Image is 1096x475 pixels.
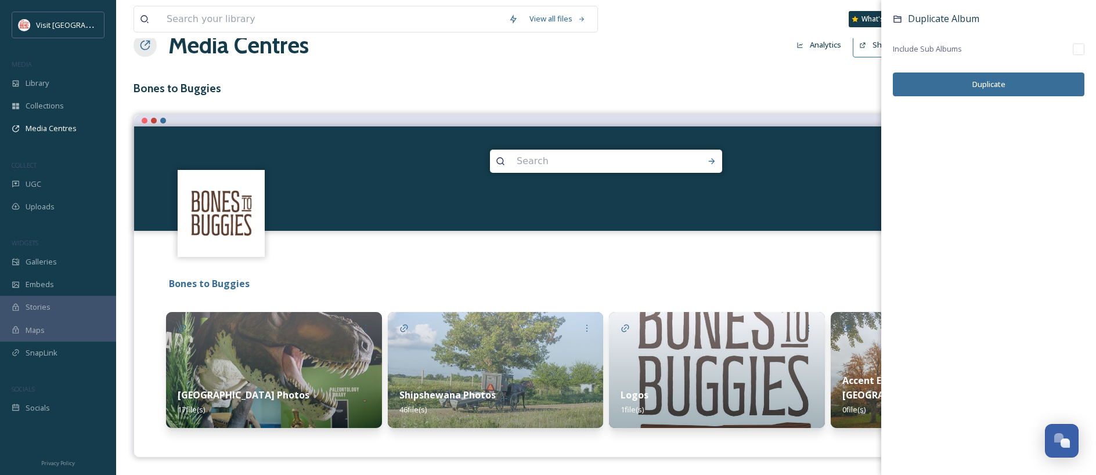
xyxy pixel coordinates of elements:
[12,238,38,247] span: WIDGETS
[26,256,57,267] span: Galleries
[849,11,907,27] a: What's New
[908,12,979,25] span: Duplicate Album
[1045,424,1079,458] button: Open Chat
[511,148,670,174] input: Search
[26,279,54,290] span: Embeds
[179,171,264,255] img: 074e0f24-3d13-4a5b-ba8e-5d957621ffa5.jpg
[36,19,126,30] span: Visit [GEOGRAPHIC_DATA]
[19,19,30,31] img: vsbm-stackedMISH_CMYKlogo2017.jpg
[12,385,35,393] span: SOCIALS
[621,404,644,415] span: 1 file(s)
[168,28,309,63] a: Media Centres
[26,302,51,313] span: Stories
[842,404,866,415] span: 0 file(s)
[893,72,1084,96] button: Duplicate
[12,60,32,68] span: MEDIA
[26,201,55,212] span: Uploads
[178,389,309,401] strong: [GEOGRAPHIC_DATA] Photos
[621,389,648,401] strong: Logos
[161,6,503,32] input: Search your library
[26,325,45,336] span: Maps
[791,34,853,56] a: Analytics
[388,312,604,428] img: de69b2a5-d65d-487e-8e9e-a4465fd8c5f8.jpg
[166,312,382,428] img: d4d8f1cd-a6d9-46cc-9746-82b3507f827a.jpg
[12,161,37,169] span: COLLECT
[41,455,75,469] a: Privacy Policy
[26,179,41,190] span: UGC
[26,123,77,134] span: Media Centres
[169,277,250,290] strong: Bones to Buggies
[26,100,64,111] span: Collections
[842,374,968,401] strong: Accent East FAM Itinerary - [GEOGRAPHIC_DATA]
[399,404,427,415] span: 46 file(s)
[26,78,49,89] span: Library
[178,404,205,415] span: 17 file(s)
[791,34,847,56] button: Analytics
[893,43,962,55] span: Include Sub Albums
[524,8,592,30] a: View all files
[41,459,75,467] span: Privacy Policy
[26,347,57,358] span: SnapLink
[399,389,496,401] strong: Shipshewana Photos
[26,403,50,414] span: Socials
[134,80,1079,97] h3: Bones to Buggies
[609,312,825,428] img: fb10004b-f1bc-484a-a5a7-2e9f5266b17c.jpg
[853,33,900,57] button: Share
